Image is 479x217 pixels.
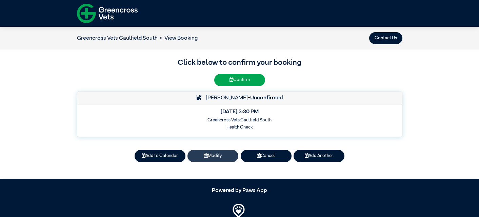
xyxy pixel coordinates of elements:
h3: Click below to confirm your booking [77,57,402,69]
button: Add Another [294,150,344,162]
h5: [DATE] , 3:30 PM [81,109,397,115]
strong: Unconfirmed [250,95,283,101]
a: Greencross Vets Caulfield South [77,36,158,41]
h6: Health Check [81,125,397,130]
button: Contact Us [369,32,402,44]
button: Cancel [241,150,292,162]
li: View Booking [158,34,198,42]
span: [PERSON_NAME] [202,95,248,101]
h6: Greencross Vets Caulfield South [81,118,397,123]
nav: breadcrumb [77,34,198,42]
button: Confirm [214,74,265,86]
button: Modify [187,150,238,162]
button: Add to Calendar [135,150,185,162]
span: - [248,95,283,101]
h5: Powered by Paws App [77,188,402,194]
img: f-logo [77,2,138,25]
